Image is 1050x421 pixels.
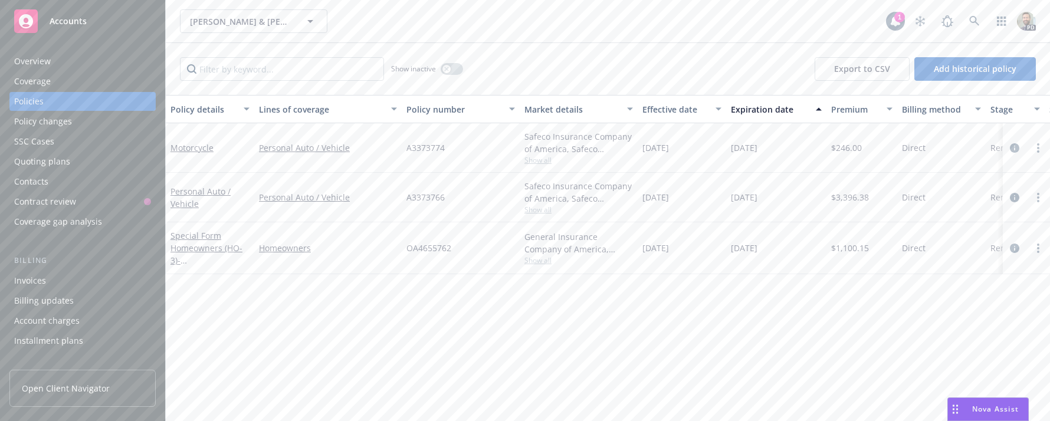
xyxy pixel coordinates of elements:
a: Special Form Homeowners (HO-3) [170,230,245,278]
button: Lines of coverage [254,95,402,123]
span: Direct [902,142,926,154]
span: Nova Assist [972,404,1019,414]
button: Add historical policy [914,57,1036,81]
span: $246.00 [831,142,862,154]
a: Personal Auto / Vehicle [259,142,397,154]
button: Policy details [166,95,254,123]
span: [DATE] [642,142,669,154]
button: Billing method [897,95,986,123]
span: Renewal [990,242,1024,254]
span: Direct [902,191,926,203]
a: more [1031,141,1045,155]
a: Personal Auto / Vehicle [170,186,231,209]
a: Policy changes [9,112,156,131]
span: Renewal [990,191,1024,203]
span: $3,396.38 [831,191,869,203]
span: A3373774 [406,142,445,154]
a: Account charges [9,311,156,330]
div: Effective date [642,103,708,116]
span: [DATE] [731,191,757,203]
button: Expiration date [726,95,826,123]
a: more [1031,241,1045,255]
button: Export to CSV [815,57,910,81]
a: Coverage [9,72,156,91]
div: Contacts [14,172,48,191]
div: Drag to move [948,398,963,420]
span: Direct [902,242,926,254]
span: Accounts [50,17,87,26]
div: SSC Cases [14,132,54,151]
button: Policy number [402,95,520,123]
a: Homeowners [259,242,397,254]
a: Motorcycle [170,142,214,153]
span: Show all [524,255,633,265]
span: $1,100.15 [831,242,869,254]
img: photo [1017,12,1036,31]
input: Filter by keyword... [180,57,384,81]
button: Stage [986,95,1045,123]
span: Export to CSV [834,63,890,74]
a: Quoting plans [9,152,156,171]
div: Policy details [170,103,237,116]
div: Account charges [14,311,80,330]
span: A3373766 [406,191,445,203]
div: Stage [990,103,1027,116]
div: Expiration date [731,103,809,116]
a: Overview [9,52,156,71]
div: Coverage [14,72,51,91]
span: Renewal [990,142,1024,154]
span: Open Client Navigator [22,382,110,394]
a: Report a Bug [936,9,959,33]
a: Stop snowing [908,9,932,33]
button: Market details [520,95,638,123]
a: circleInformation [1008,190,1022,205]
button: Nova Assist [947,397,1029,421]
div: General Insurance Company of America, Safeco Insurance [524,231,633,255]
a: Installment plans [9,331,156,350]
button: Premium [826,95,897,123]
a: Search [963,9,986,33]
div: Policy changes [14,112,72,131]
a: Accounts [9,5,156,38]
a: Personal Auto / Vehicle [259,191,397,203]
span: [DATE] [642,191,669,203]
span: Show all [524,205,633,215]
div: Installment plans [14,331,83,350]
div: Policies [14,92,44,111]
a: Coverage gap analysis [9,212,156,231]
span: [DATE] [731,142,757,154]
a: more [1031,190,1045,205]
span: Show all [524,155,633,165]
div: Billing updates [14,291,74,310]
span: [PERSON_NAME] & [PERSON_NAME] [190,15,292,28]
span: OA4655762 [406,242,451,254]
div: Overview [14,52,51,71]
a: SSC Cases [9,132,156,151]
button: Effective date [638,95,726,123]
div: Coverage gap analysis [14,212,102,231]
div: Billing method [902,103,968,116]
div: Market details [524,103,620,116]
div: Contract review [14,192,76,211]
div: Quoting plans [14,152,70,171]
div: Safeco Insurance Company of America, Safeco Insurance (Liberty Mutual) [524,130,633,155]
a: circleInformation [1008,241,1022,255]
span: Show inactive [391,64,436,74]
span: [DATE] [642,242,669,254]
div: 1 [894,12,905,22]
a: Switch app [990,9,1013,33]
a: Contract review [9,192,156,211]
a: circleInformation [1008,141,1022,155]
a: Contacts [9,172,156,191]
button: [PERSON_NAME] & [PERSON_NAME] [180,9,327,33]
span: Add historical policy [934,63,1016,74]
div: Invoices [14,271,46,290]
div: Premium [831,103,880,116]
div: Policy number [406,103,502,116]
a: Policies [9,92,156,111]
a: Invoices [9,271,156,290]
a: Billing updates [9,291,156,310]
div: Lines of coverage [259,103,384,116]
div: Safeco Insurance Company of America, Safeco Insurance [524,180,633,205]
span: [DATE] [731,242,757,254]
